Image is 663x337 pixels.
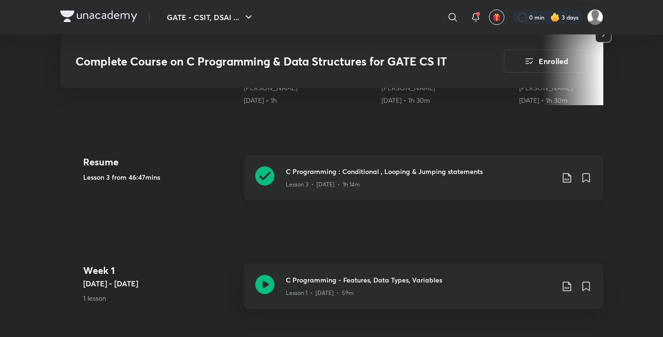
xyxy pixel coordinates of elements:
[381,96,511,105] div: 10th May • 1h 30m
[161,8,260,27] button: GATE - CSIT, DSAI ...
[550,12,560,22] img: streak
[83,293,236,303] p: 1 lesson
[244,155,603,212] a: C Programming : Conditional , Looping & Jumping statementsLesson 3 • [DATE] • 1h 14m
[519,96,649,105] div: 17th Jul • 1h 30m
[381,83,511,93] div: Sweta Kumari
[504,50,588,73] button: Enrolled
[244,263,603,320] a: C Programming - Features, Data Types, VariablesLesson 1 • [DATE] • 59m
[83,263,236,278] h4: Week 1
[286,275,554,285] h3: C Programming - Features, Data Types, Variables
[286,289,354,297] p: Lesson 1 • [DATE] • 59m
[76,54,450,68] h3: Complete Course on C Programming & Data Structures for GATE CS IT
[83,278,236,289] h5: [DATE] - [DATE]
[492,13,501,22] img: avatar
[286,180,360,189] p: Lesson 3 • [DATE] • 1h 14m
[587,9,603,25] img: Varsha Sharma
[489,10,504,25] button: avatar
[286,166,554,176] h3: C Programming : Conditional , Looping & Jumping statements
[83,155,236,169] h4: Resume
[244,96,374,105] div: 7th Mar • 1h
[60,11,137,24] a: Company Logo
[244,83,374,93] div: Sweta Kumari
[60,11,137,22] img: Company Logo
[519,83,649,93] div: Sweta Kumari
[83,172,236,182] h5: Lesson 3 from 46:47mins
